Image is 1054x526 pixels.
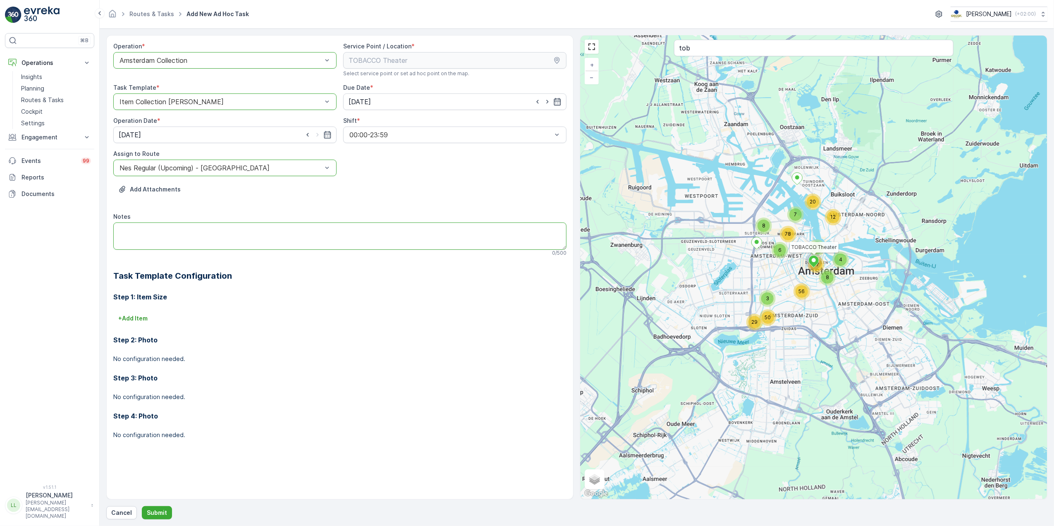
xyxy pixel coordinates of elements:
input: TOBACCO Theater [343,52,566,69]
div: 8 [755,218,772,234]
label: Due Date [343,84,370,91]
span: 20 [810,198,816,205]
div: 8 [819,269,836,286]
a: Layers [586,470,604,488]
div: 3 [759,290,776,307]
p: Add Attachments [130,185,181,194]
label: Operation Date [113,117,157,124]
p: No configuration needed. [113,393,566,401]
span: Select service point or set ad hoc point on the map. [343,70,469,77]
div: LL [7,499,20,512]
div: 7 [809,239,825,256]
span: + [590,61,594,68]
div: 50 [760,309,776,326]
a: Planning [18,83,94,94]
div: 29 [746,314,763,330]
button: Cancel [106,506,137,519]
label: Operation [113,43,142,50]
span: 7 [816,244,819,251]
p: Submit [147,509,167,517]
p: [PERSON_NAME] [966,10,1012,18]
p: No configuration needed. [113,355,566,363]
button: +Add Item [113,312,153,325]
span: 12 [831,214,836,220]
a: Cockpit [18,106,94,117]
div: 12 [825,209,841,225]
span: 4 [839,256,842,263]
button: Submit [142,506,172,519]
img: basis-logo_rgb2x.png [951,10,963,19]
div: 20 [805,194,821,210]
label: Shift [343,117,357,124]
span: v 1.51.1 [5,485,94,490]
p: + Add Item [118,314,148,323]
span: 3 [766,295,769,301]
p: Cancel [111,509,132,517]
a: Insights [18,71,94,83]
span: 50 [765,314,771,320]
a: View Fullscreen [586,41,598,53]
a: Zoom Out [586,71,598,84]
div: 4 [832,251,849,268]
a: Settings [18,117,94,129]
div: 7 [787,206,804,223]
p: No configuration needed. [113,431,566,439]
p: ⌘B [80,37,88,44]
img: logo [5,7,22,23]
h3: Step 1: Item Size [113,292,566,302]
a: Events99 [5,153,94,169]
p: Settings [21,119,45,127]
h3: Step 3: Photo [113,373,566,383]
button: Upload File [113,183,186,196]
button: Operations [5,55,94,71]
p: Planning [21,84,44,93]
input: Search address or service points [674,40,954,56]
p: [PERSON_NAME] [26,491,87,500]
span: 7 [794,211,797,218]
a: Routes & Tasks [129,10,174,17]
a: Homepage [108,12,117,19]
label: Assign to Route [113,150,160,157]
a: Reports [5,169,94,186]
span: 56 [799,288,805,294]
span: − [590,74,594,81]
p: 99 [83,158,89,164]
span: 29 [752,319,758,325]
h3: Step 4: Photo [113,411,566,421]
span: Add New Ad Hoc Task [185,10,251,18]
a: Zoom In [586,59,598,71]
img: logo_light-DOdMpM7g.png [24,7,60,23]
a: Routes & Tasks [18,94,94,106]
input: dd/mm/yyyy [343,93,566,110]
h2: Task Template Configuration [113,270,566,282]
div: 6 [772,242,788,258]
p: ( +02:00 ) [1015,11,1036,17]
p: 0 / 500 [552,250,566,256]
span: 8 [762,222,765,229]
span: 6 [778,247,782,253]
button: LL[PERSON_NAME][PERSON_NAME][EMAIL_ADDRESS][DOMAIN_NAME] [5,491,94,519]
p: [PERSON_NAME][EMAIL_ADDRESS][DOMAIN_NAME] [26,500,87,519]
button: Engagement [5,129,94,146]
input: dd/mm/yyyy [113,127,337,143]
p: Events [22,157,76,165]
p: Routes & Tasks [21,96,64,104]
a: Documents [5,186,94,202]
label: Task Template [113,84,156,91]
p: Engagement [22,133,78,141]
span: 78 [785,231,791,237]
h3: Step 2: Photo [113,335,566,345]
label: Notes [113,213,131,220]
p: Reports [22,173,91,182]
img: Google [583,488,610,499]
label: Service Point / Location [343,43,411,50]
div: 78 [780,226,796,242]
button: [PERSON_NAME](+02:00) [951,7,1047,22]
p: Cockpit [21,108,43,116]
p: Operations [22,59,78,67]
p: Insights [21,73,42,81]
a: Open this area in Google Maps (opens a new window) [583,488,610,499]
p: Documents [22,190,91,198]
span: 8 [826,274,829,280]
div: 56 [793,283,810,300]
